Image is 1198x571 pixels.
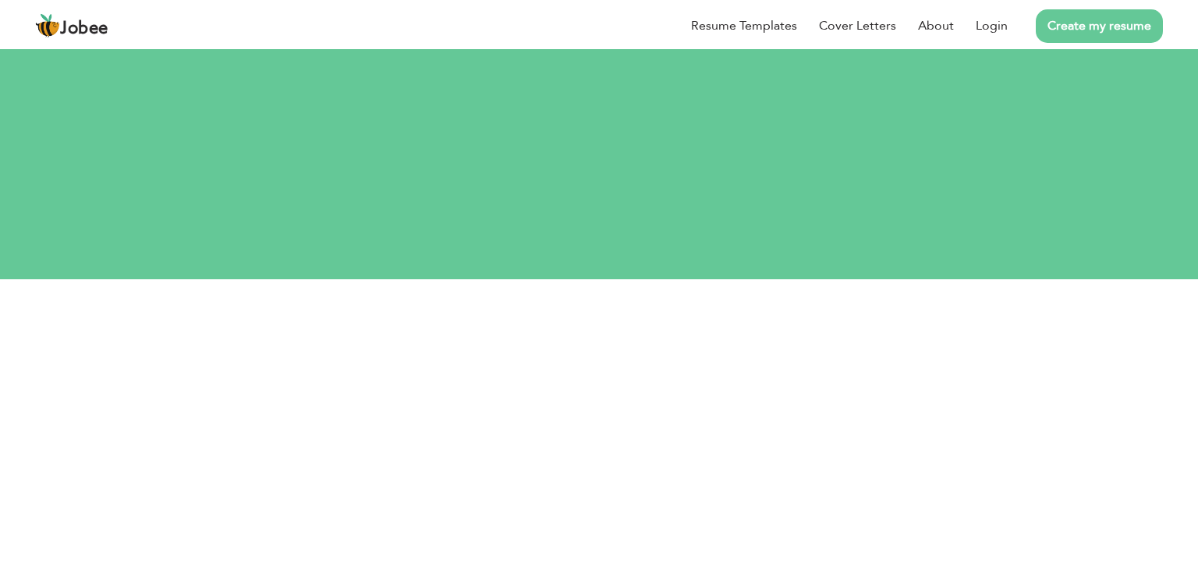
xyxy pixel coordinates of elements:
[35,13,60,38] img: jobee.io
[1036,9,1163,43] a: Create my resume
[819,16,896,35] a: Cover Letters
[976,16,1008,35] a: Login
[35,13,108,38] a: Jobee
[691,16,797,35] a: Resume Templates
[60,20,108,37] span: Jobee
[918,16,954,35] a: About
